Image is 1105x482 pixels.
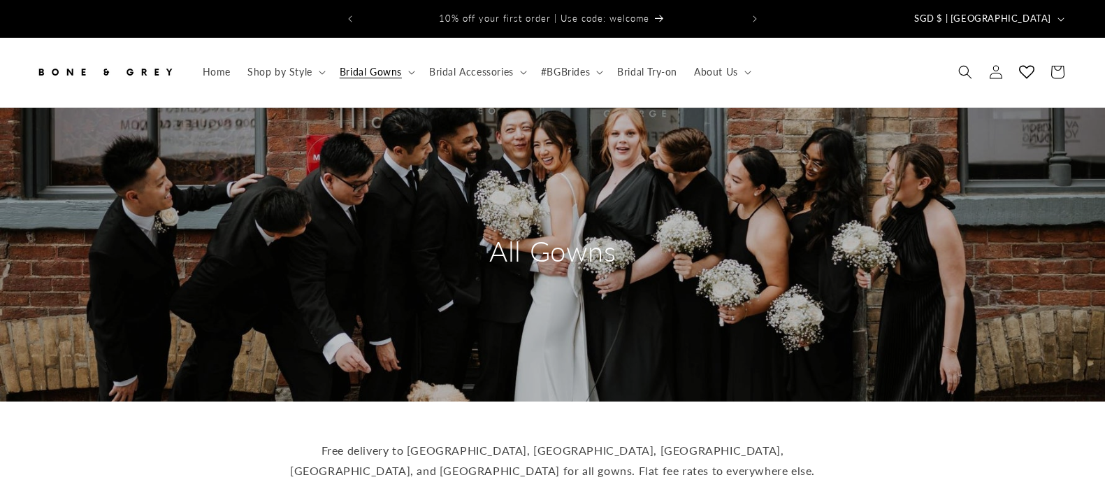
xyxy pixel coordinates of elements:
a: Bridal Try-on [609,57,686,87]
summary: Bridal Accessories [421,57,533,87]
span: About Us [694,66,738,78]
span: Bridal Accessories [429,66,514,78]
a: Bone and Grey Bridal [30,52,180,93]
button: Next announcement [739,6,770,32]
span: Home [203,66,231,78]
button: SGD $ | [GEOGRAPHIC_DATA] [906,6,1070,32]
h2: All Gowns [420,233,686,269]
summary: Bridal Gowns [331,57,421,87]
span: Bridal Gowns [340,66,402,78]
summary: #BGBrides [533,57,609,87]
span: SGD $ | [GEOGRAPHIC_DATA] [914,12,1051,26]
p: Free delivery to [GEOGRAPHIC_DATA], [GEOGRAPHIC_DATA], [GEOGRAPHIC_DATA], [GEOGRAPHIC_DATA], and ... [280,441,825,481]
summary: Search [950,57,981,87]
button: Previous announcement [335,6,366,32]
span: #BGBrides [541,66,590,78]
span: 10% off your first order | Use code: welcome [439,13,649,24]
summary: About Us [686,57,757,87]
a: Home [194,57,239,87]
summary: Shop by Style [239,57,331,87]
img: Bone and Grey Bridal [35,57,175,87]
span: Bridal Try-on [617,66,677,78]
span: Shop by Style [247,66,312,78]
